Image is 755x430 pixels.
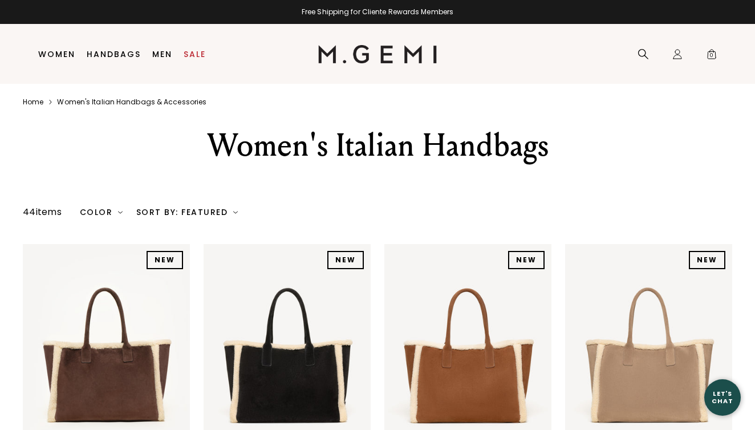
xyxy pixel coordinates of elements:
span: 0 [706,51,717,62]
a: Women's italian handbags & accessories [57,98,206,107]
img: M.Gemi [318,45,437,63]
div: Sort By: Featured [136,208,238,217]
a: Women [38,50,75,59]
a: Men [152,50,172,59]
img: chevron-down.svg [233,210,238,214]
div: NEW [327,251,364,269]
div: NEW [689,251,725,269]
div: NEW [508,251,545,269]
div: 44 items [23,205,62,219]
a: Handbags [87,50,141,59]
div: Women's Italian Handbags [166,125,589,166]
div: Let's Chat [704,390,741,404]
a: Sale [184,50,206,59]
a: Home [23,98,43,107]
div: Color [80,208,123,217]
div: NEW [147,251,183,269]
img: chevron-down.svg [118,210,123,214]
